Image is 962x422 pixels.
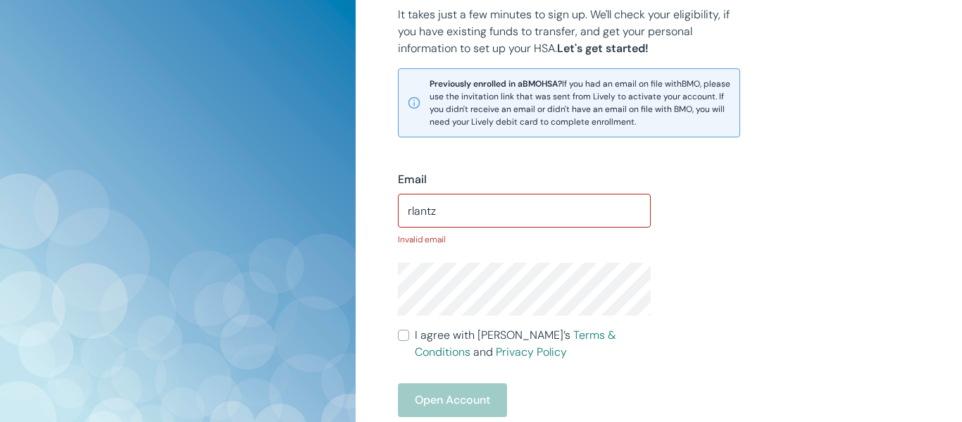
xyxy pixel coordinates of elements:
[398,6,740,57] p: It takes just a few minutes to sign up. We'll check your eligibility, if you have existing funds ...
[557,41,649,56] strong: Let's get started!
[398,233,650,246] p: Invalid email
[430,78,562,89] strong: Previously enrolled in a BMO HSA?
[415,327,650,361] span: I agree with [PERSON_NAME]’s and
[398,171,427,188] label: Email
[430,77,731,128] span: If you had an email on file with BMO , please use the invitation link that was sent from Lively t...
[496,345,567,359] a: Privacy Policy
